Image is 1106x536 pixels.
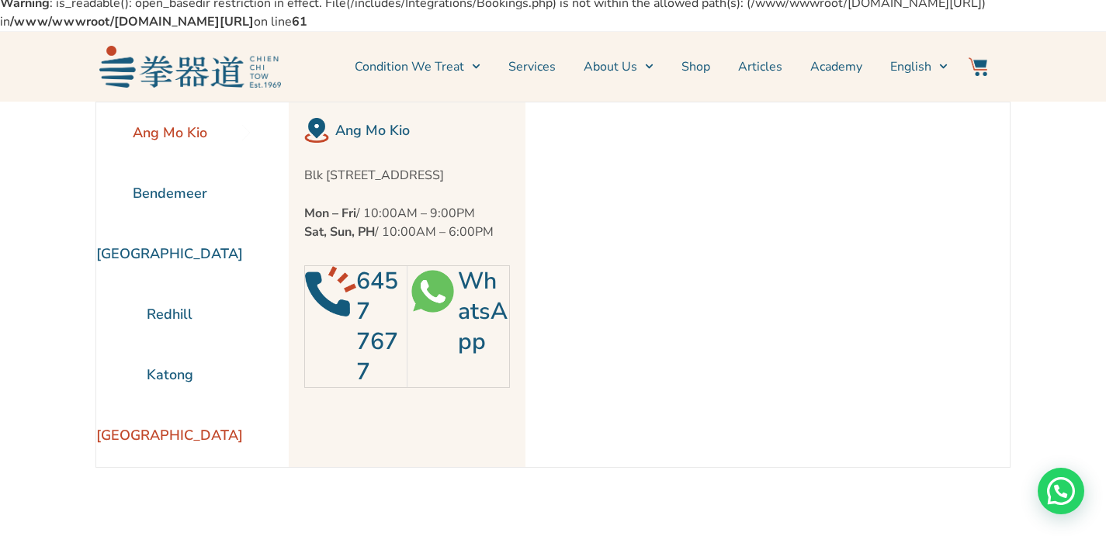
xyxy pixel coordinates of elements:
a: WhatsApp [458,265,508,358]
span: English [890,57,931,76]
img: Website Icon-03 [969,57,987,76]
a: Shop [681,47,710,86]
iframe: Chien Chi Tow Healthcare Ang Mo Kio [525,102,965,467]
p: / 10:00AM – 9:00PM / 10:00AM – 6:00PM [304,204,510,241]
a: English [890,47,948,86]
a: 6457 7677 [356,265,398,388]
a: Services [508,47,556,86]
strong: Mon – Fri [304,205,356,222]
a: Articles [738,47,782,86]
nav: Menu [289,47,948,86]
h2: Ang Mo Kio [335,119,510,141]
p: Blk [STREET_ADDRESS] [304,166,510,185]
a: Academy [810,47,862,86]
a: Condition We Treat [355,47,480,86]
strong: Sat, Sun, PH [304,223,375,240]
a: About Us [584,47,654,86]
